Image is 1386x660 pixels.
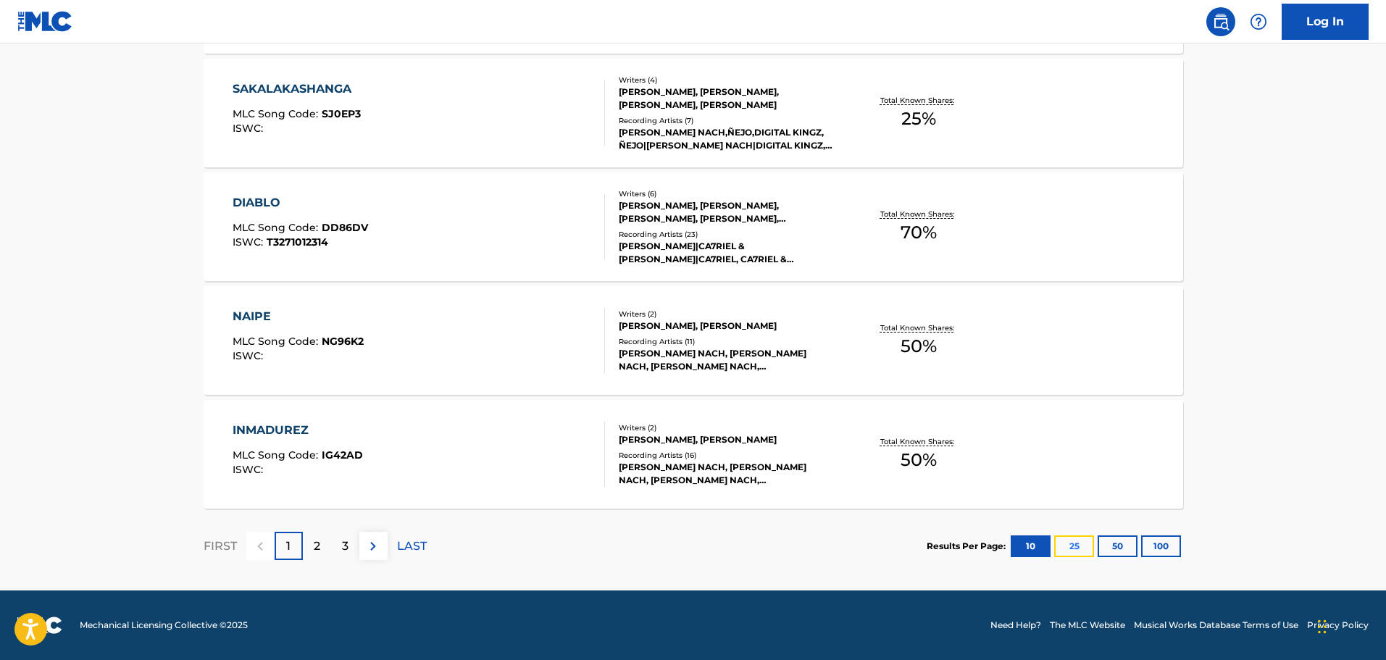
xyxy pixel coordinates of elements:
div: Drag [1318,605,1327,648]
div: DIABLO [233,194,368,212]
span: MLC Song Code : [233,448,322,461]
p: Total Known Shares: [880,436,958,447]
span: IG42AD [322,448,363,461]
div: SAKALAKASHANGA [233,80,361,98]
div: Recording Artists ( 11 ) [619,336,838,347]
img: help [1250,13,1267,30]
a: Musical Works Database Terms of Use [1134,619,1298,632]
div: [PERSON_NAME] NACH,ÑEJO,DIGITAL KINGZ, ÑEJO|[PERSON_NAME] NACH|DIGITAL KINGZ, [PERSON_NAME] NACH,... [619,126,838,152]
iframe: Chat Widget [1314,590,1386,660]
span: ISWC : [233,235,267,248]
p: 1 [286,538,291,555]
div: Recording Artists ( 23 ) [619,229,838,240]
a: Need Help? [990,619,1041,632]
span: MLC Song Code : [233,107,322,120]
a: Public Search [1206,7,1235,36]
div: Writers ( 2 ) [619,422,838,433]
a: DIABLOMLC Song Code:DD86DVISWC:T3271012314Writers (6)[PERSON_NAME], [PERSON_NAME], [PERSON_NAME],... [204,172,1183,281]
span: 25 % [901,106,936,132]
div: Writers ( 6 ) [619,188,838,199]
a: Privacy Policy [1307,619,1369,632]
p: Total Known Shares: [880,95,958,106]
button: 50 [1098,535,1137,557]
div: [PERSON_NAME] NACH, [PERSON_NAME] NACH, [PERSON_NAME] NACH, [PERSON_NAME] NACH, [PERSON_NAME] NACH [619,461,838,487]
span: NG96K2 [322,335,364,348]
p: LAST [397,538,427,555]
p: Total Known Shares: [880,322,958,333]
div: NAIPE [233,308,364,325]
div: [PERSON_NAME], [PERSON_NAME] [619,319,838,333]
span: MLC Song Code : [233,335,322,348]
div: Help [1244,7,1273,36]
div: Writers ( 2 ) [619,309,838,319]
div: [PERSON_NAME]|CA7RIEL & [PERSON_NAME]|CA7RIEL, CA7RIEL & [PERSON_NAME],CA7RIEL,[PERSON_NAME], CA7... [619,240,838,266]
img: logo [17,617,62,634]
span: ISWC : [233,463,267,476]
p: 3 [342,538,348,555]
p: Total Known Shares: [880,209,958,220]
span: SJ0EP3 [322,107,361,120]
img: right [364,538,382,555]
button: 100 [1141,535,1181,557]
button: 25 [1054,535,1094,557]
div: [PERSON_NAME], [PERSON_NAME] [619,433,838,446]
span: Mechanical Licensing Collective © 2025 [80,619,248,632]
a: Log In [1282,4,1369,40]
img: MLC Logo [17,11,73,32]
a: The MLC Website [1050,619,1125,632]
div: [PERSON_NAME], [PERSON_NAME], [PERSON_NAME], [PERSON_NAME], [PERSON_NAME], [PERSON_NAME] [PERSON_... [619,199,838,225]
div: Recording Artists ( 16 ) [619,450,838,461]
span: 50 % [901,333,937,359]
div: INMADUREZ [233,422,363,439]
button: 10 [1011,535,1051,557]
p: Results Per Page: [927,540,1009,553]
p: 2 [314,538,320,555]
div: Writers ( 4 ) [619,75,838,85]
a: INMADUREZMLC Song Code:IG42ADISWC:Writers (2)[PERSON_NAME], [PERSON_NAME]Recording Artists (16)[P... [204,400,1183,509]
div: [PERSON_NAME] NACH, [PERSON_NAME] NACH, [PERSON_NAME] NACH, [PERSON_NAME] NACH, [PERSON_NAME] NACH [619,347,838,373]
span: 70 % [901,220,937,246]
span: T3271012314 [267,235,328,248]
span: 50 % [901,447,937,473]
div: [PERSON_NAME], [PERSON_NAME], [PERSON_NAME], [PERSON_NAME] [619,85,838,112]
div: Recording Artists ( 7 ) [619,115,838,126]
a: SAKALAKASHANGAMLC Song Code:SJ0EP3ISWC:Writers (4)[PERSON_NAME], [PERSON_NAME], [PERSON_NAME], [P... [204,59,1183,167]
span: ISWC : [233,349,267,362]
span: MLC Song Code : [233,221,322,234]
a: NAIPEMLC Song Code:NG96K2ISWC:Writers (2)[PERSON_NAME], [PERSON_NAME]Recording Artists (11)[PERSO... [204,286,1183,395]
img: search [1212,13,1230,30]
span: DD86DV [322,221,368,234]
p: FIRST [204,538,237,555]
span: ISWC : [233,122,267,135]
